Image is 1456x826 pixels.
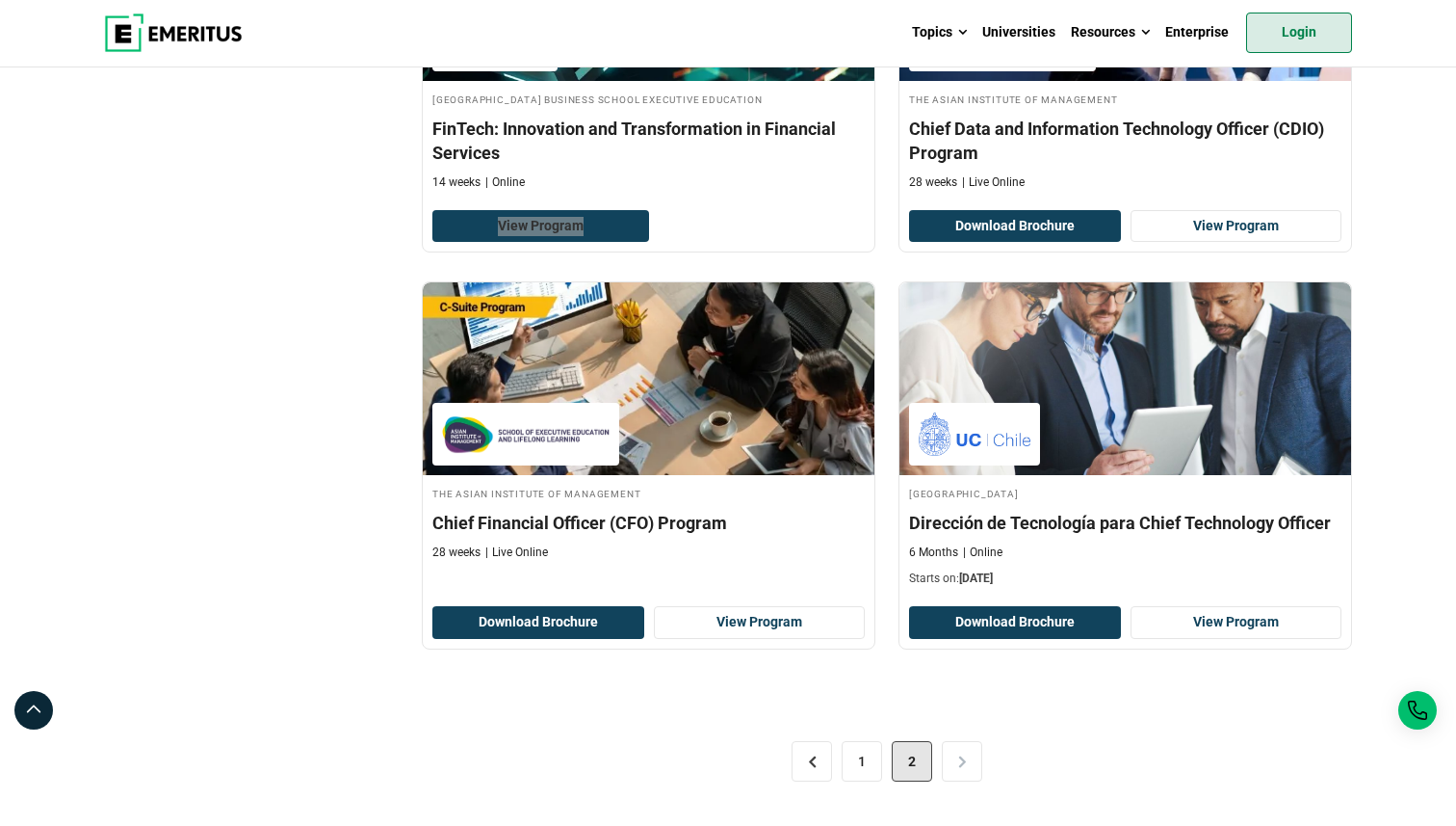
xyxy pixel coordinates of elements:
[909,485,1341,501] h4: [GEOGRAPHIC_DATA]
[432,117,865,165] h4: FinTech: Innovation and Transformation in Financial Services
[423,282,874,571] a: Leadership Course by The Asian Institute of Management - The Asian Institute of Management The As...
[1246,13,1352,53] a: Login
[485,545,548,561] p: Live Online
[432,210,649,243] a: View Program
[432,91,865,107] h4: [GEOGRAPHIC_DATA] Business School Executive Education
[892,741,932,782] span: 2
[432,485,865,501] h4: The Asian Institute of Management
[842,741,882,782] a: 1
[909,210,1121,243] button: Download Brochure
[899,282,1351,597] a: Technology Course by Pontificia Universidad Católica de Chile - October 6, 2025 Pontificia Univer...
[909,606,1121,639] button: Download Brochure
[792,741,832,782] a: <
[909,117,1341,165] h4: Chief Data and Information Technology Officer (CDIO) Program
[432,545,481,561] p: 28 weeks
[962,174,1025,191] p: Live Online
[909,545,958,561] p: 6 Months
[909,511,1341,535] h4: Dirección de Tecnología para Chief Technology Officer
[959,572,993,585] span: [DATE]
[909,91,1341,107] h4: The Asian Institute of Management
[899,282,1351,475] img: Dirección de Tecnología para Chief Technology Officer | Online Technology Course
[432,174,481,191] p: 14 weeks
[423,282,874,475] img: Chief Financial Officer (CFO) Program | Online Leadership Course
[432,511,865,535] h4: Chief Financial Officer (CFO) Program
[919,413,1030,456] img: Pontificia Universidad Católica de Chile
[909,571,1341,587] p: Starts on:
[654,606,866,639] a: View Program
[1131,210,1342,243] a: View Program
[909,174,957,191] p: 28 weeks
[432,606,644,639] button: Download Brochure
[963,545,1002,561] p: Online
[485,174,525,191] p: Online
[1131,606,1342,639] a: View Program
[442,413,610,456] img: The Asian Institute of Management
